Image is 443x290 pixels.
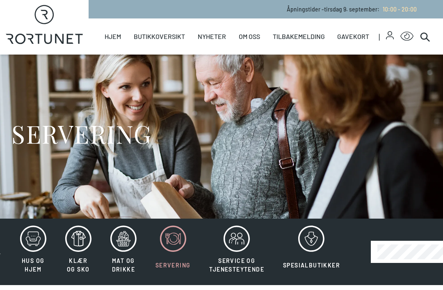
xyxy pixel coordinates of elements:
span: | [379,18,386,55]
span: 10:00 - 20:00 [383,6,417,13]
button: Klær og sko [57,225,100,279]
a: Gavekort [337,18,369,55]
span: Service og tjenesteytende [209,257,264,273]
p: Åpningstider - tirsdag 9. september : [287,5,417,14]
h1: SERVERING [11,118,152,149]
a: Hjem [105,18,121,55]
button: Spesialbutikker [274,225,349,279]
button: Service og tjenesteytende [201,225,273,279]
span: Servering [155,262,191,269]
a: Butikkoversikt [134,18,185,55]
button: Hus og hjem [11,225,55,279]
button: Open Accessibility Menu [400,30,413,43]
span: Spesialbutikker [283,262,340,269]
span: Mat og drikke [112,257,135,273]
span: Hus og hjem [22,257,44,273]
button: Mat og drikke [102,225,145,279]
a: Nyheter [198,18,226,55]
a: 10:00 - 20:00 [379,6,417,13]
a: Tilbakemelding [273,18,325,55]
a: Om oss [239,18,260,55]
span: Klær og sko [67,257,89,273]
button: Servering [147,225,199,279]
